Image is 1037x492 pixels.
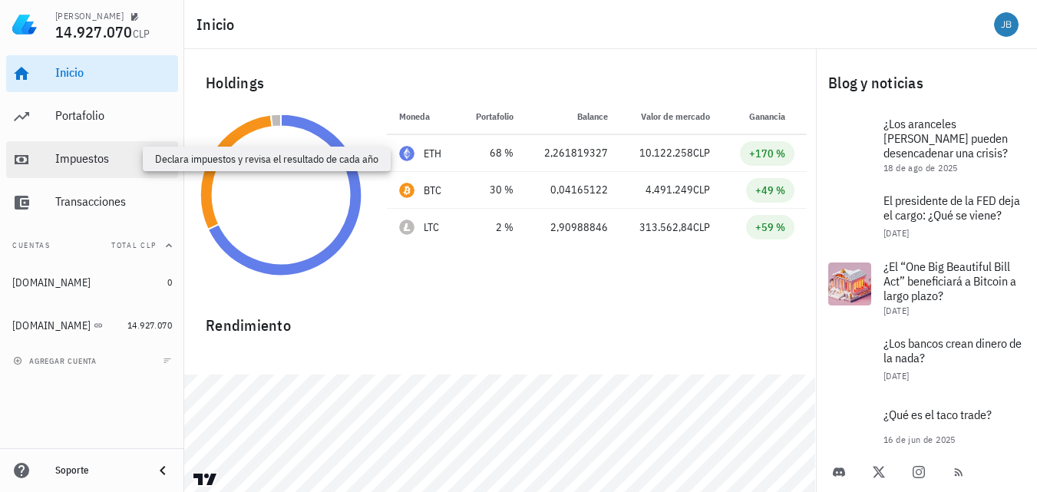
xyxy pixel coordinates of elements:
[55,151,172,166] div: Impuestos
[883,335,1022,365] span: ¿Los bancos crean dinero de la nada?
[883,193,1020,223] span: El presidente de la FED deja el cargo: ¿Qué se viene?
[197,12,241,37] h1: Inicio
[133,27,150,41] span: CLP
[755,220,785,235] div: +59 %
[12,276,91,289] div: [DOMAIN_NAME]
[883,227,909,239] span: [DATE]
[693,220,710,234] span: CLP
[424,183,442,198] div: BTC
[424,146,442,161] div: ETH
[816,325,1037,393] a: ¿Los bancos crean dinero de la nada? [DATE]
[55,108,172,123] div: Portafolio
[193,301,807,338] div: Rendimiento
[6,55,178,92] a: Inicio
[749,111,794,122] span: Ganancia
[167,276,172,288] span: 0
[9,353,104,368] button: agregar cuenta
[471,220,514,236] div: 2 %
[55,194,172,209] div: Transacciones
[6,98,178,135] a: Portafolio
[55,10,124,22] div: [PERSON_NAME]
[620,98,722,135] th: Valor de mercado
[883,434,956,445] span: 16 de jun de 2025
[816,393,1037,461] a: ¿Qué es el taco trade? 16 de jun de 2025
[538,145,608,161] div: 2,261819327
[693,183,710,196] span: CLP
[192,472,219,487] a: Charting by TradingView
[471,182,514,198] div: 30 %
[16,356,97,366] span: agregar cuenta
[646,183,693,196] span: 4.491.249
[883,259,1016,303] span: ¿El “One Big Beautiful Bill Act” beneficiará a Bitcoin a largo plazo?
[387,98,459,135] th: Moneda
[816,183,1037,250] a: El presidente de la FED deja el cargo: ¿Qué se viene? [DATE]
[883,162,958,173] span: 18 de ago de 2025
[459,98,526,135] th: Portafolio
[399,220,414,235] div: LTC-icon
[6,264,178,301] a: [DOMAIN_NAME] 0
[538,182,608,198] div: 0,04165122
[111,240,157,250] span: Total CLP
[55,21,133,42] span: 14.927.070
[883,116,1008,160] span: ¿Los aranceles [PERSON_NAME] pueden desencadenar una crisis?
[399,183,414,198] div: BTC-icon
[55,464,141,477] div: Soporte
[526,98,620,135] th: Balance
[6,307,178,344] a: [DOMAIN_NAME] 14.927.070
[193,58,807,107] div: Holdings
[6,184,178,221] a: Transacciones
[693,146,710,160] span: CLP
[399,146,414,161] div: ETH-icon
[883,370,909,381] span: [DATE]
[639,220,693,234] span: 313.562,84
[639,146,693,160] span: 10.122.258
[816,250,1037,325] a: ¿El “One Big Beautiful Bill Act” beneficiará a Bitcoin a largo plazo? [DATE]
[538,220,608,236] div: 2,90988846
[424,220,440,235] div: LTC
[471,145,514,161] div: 68 %
[6,141,178,178] a: Impuestos
[12,319,91,332] div: [DOMAIN_NAME]
[55,65,172,80] div: Inicio
[6,227,178,264] button: CuentasTotal CLP
[749,146,785,161] div: +170 %
[883,305,909,316] span: [DATE]
[12,12,37,37] img: LedgiFi
[883,407,992,422] span: ¿Qué es el taco trade?
[755,183,785,198] div: +49 %
[816,107,1037,183] a: ¿Los aranceles [PERSON_NAME] pueden desencadenar una crisis? 18 de ago de 2025
[127,319,172,331] span: 14.927.070
[816,58,1037,107] div: Blog y noticias
[994,12,1019,37] div: avatar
